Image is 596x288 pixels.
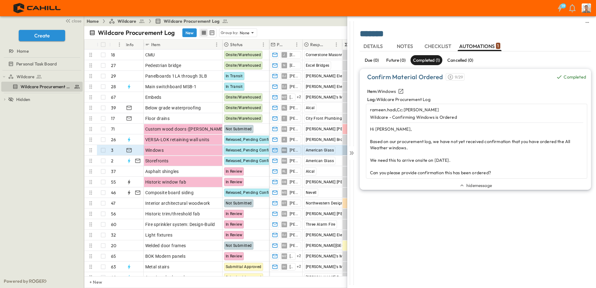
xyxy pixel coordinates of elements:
span: MS [282,192,287,193]
p: 63 [111,264,116,270]
span: Released, Pending Confirm [226,190,274,195]
span: BOK Modern panels [145,253,186,259]
span: Cornerstone Masonry [306,53,344,57]
button: Sort [161,41,168,48]
span: In Review [226,169,243,174]
p: 46 [111,190,116,196]
span: [PERSON_NAME] [290,84,298,89]
p: POC [277,41,285,48]
p: 2 [111,158,113,164]
span: [PERSON_NAME] [290,169,298,174]
span: [PERSON_NAME] [290,74,298,79]
span: Light fixtures [145,232,173,238]
span: rameen.hadi [370,107,396,113]
p: Due (0) [365,57,379,63]
p: 56 [111,211,116,217]
span: Northwestern Design [306,201,344,205]
p: 55 [111,179,116,185]
div: Info [126,36,134,53]
span: [PERSON_NAME] [290,233,298,238]
span: [PERSON_NAME] [290,243,298,248]
nav: breadcrumbs [87,18,232,24]
p: Completed (1) [413,57,440,63]
span: Hidden [16,96,30,103]
p: 47 [111,200,115,206]
span: [PERSON_NAME] [290,264,293,269]
span: In Transit [226,74,243,78]
span: In Review [226,233,243,237]
span: [EMAIL_ADDRESS][DOMAIN_NAME] [290,63,298,68]
span: American Glass [306,148,334,152]
p: 20 [111,242,116,249]
span: Floor drains [145,115,170,122]
p: None [240,30,250,36]
span: Panelboards 1LA through 3LB [145,73,207,79]
span: [PERSON_NAME] [PERSON_NAME] [306,127,367,131]
span: Can you please provide confirmation this has been ordered? [370,170,491,175]
img: Profile Picture [582,3,591,13]
span: American hydrotech [145,274,186,281]
div: test [1,59,83,69]
button: Menu [293,41,300,48]
span: Hi [PERSON_NAME], [370,126,412,132]
span: [PERSON_NAME] Electric [306,233,350,237]
span: Personal Task Board [16,61,57,67]
div: test [1,82,83,92]
span: close [72,18,81,24]
div: test [1,72,83,82]
span: A [283,139,285,140]
span: TB [282,224,286,224]
button: Sort [326,41,333,48]
span: [PERSON_NAME] [290,137,298,142]
p: Cancelled (0) [447,57,473,63]
p: 3 [111,147,113,153]
span: Welded door frames [145,242,186,249]
p: Wildcare Procurement Log [98,28,175,37]
span: In Transit [226,84,243,89]
p: 32 [111,232,116,238]
p: 40 [111,274,116,281]
span: [PERSON_NAME] Roofing [306,275,351,280]
p: 28 [111,84,116,90]
div: Wildcare - Confirming Windows is Ordered [370,114,583,120]
span: RV [282,245,286,246]
p: 37 [111,168,116,175]
p: Group by: [221,30,238,36]
p: Wildcare Procurement Log [376,96,430,103]
span: [PERSON_NAME] [290,148,298,153]
p: 17 [111,115,115,122]
button: New [182,28,197,37]
span: hide message [466,182,492,189]
p: 27 [111,62,116,69]
a: Home [87,18,99,24]
span: Main switchboard MSB-1 [145,84,197,90]
span: + 2 [297,264,301,270]
button: sidedrawer-menu [584,19,591,26]
span: Fire sprinkler system: Design-Build [145,221,215,228]
span: [PERSON_NAME] [290,211,298,216]
div: table view [199,28,217,37]
span: Three Alarm Fire [306,222,335,227]
span: Submittal Approved [226,265,262,269]
button: Menu [213,41,220,48]
span: [PERSON_NAME]'s Metal [306,265,349,269]
span: Cc: [397,107,439,113]
span: Metal stairs [145,264,170,270]
p: Windows [377,88,396,94]
span: [PERSON_NAME][GEOGRAPHIC_DATA] [306,243,374,248]
p: 65 [111,253,116,259]
span: Based on our procurement log, we have not yet received confirmation that you have ordered the All... [370,139,570,151]
span: City Front Plumbing [306,116,342,121]
span: Custom wood doors ([PERSON_NAME]) [145,126,226,132]
span: Wildcare Procurement Log [164,18,219,24]
span: , [396,107,397,113]
span: Embeds [145,94,161,100]
span: [EMAIL_ADDRESS][DOMAIN_NAME] [290,52,298,57]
